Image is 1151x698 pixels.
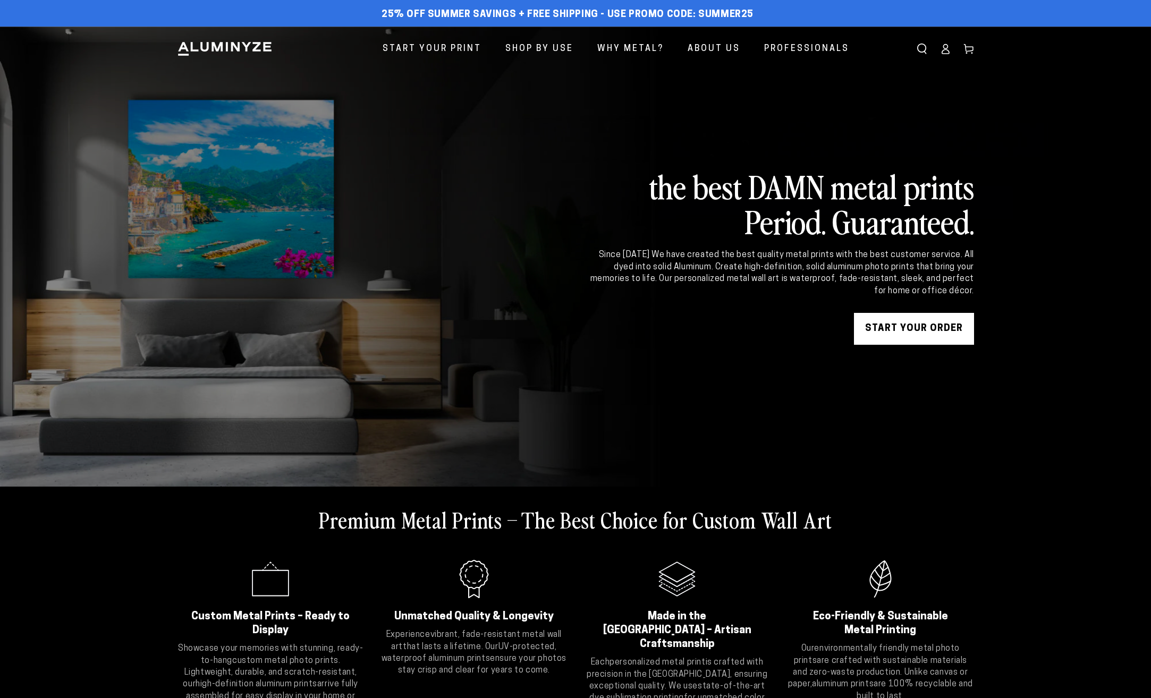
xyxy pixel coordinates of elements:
[380,629,568,677] p: Experience that lasts a lifetime. Our ensure your photos stay crisp and clear for years to come.
[497,35,581,63] a: Shop By Use
[190,610,351,637] h2: Custom Metal Prints – Ready to Display
[382,9,754,21] span: 25% off Summer Savings + Free Shipping - Use Promo Code: SUMMER25
[910,37,934,61] summary: Search our site
[610,658,705,667] strong: personalized metal print
[232,657,338,665] strong: custom metal photo prints
[394,610,555,624] h2: Unmatched Quality & Longevity
[588,168,974,239] h2: the best DAMN metal prints Period. Guaranteed.
[177,41,273,57] img: Aluminyze
[597,41,664,57] span: Why Metal?
[375,35,489,63] a: Start Your Print
[588,249,974,297] div: Since [DATE] We have created the best quality metal prints with the best customer service. All dy...
[854,313,974,345] a: START YOUR Order
[764,41,849,57] span: Professionals
[756,35,857,63] a: Professionals
[589,35,672,63] a: Why Metal?
[680,35,748,63] a: About Us
[812,680,874,688] strong: aluminum prints
[505,41,573,57] span: Shop By Use
[382,643,557,663] strong: UV-protected, waterproof aluminum prints
[597,610,758,651] h2: Made in the [GEOGRAPHIC_DATA] – Artisan Craftsmanship
[383,41,481,57] span: Start Your Print
[319,506,832,533] h2: Premium Metal Prints – The Best Choice for Custom Wall Art
[196,680,317,688] strong: high-definition aluminum prints
[800,610,961,637] h2: Eco-Friendly & Sustainable Metal Printing
[794,644,960,665] strong: environmentally friendly metal photo prints
[688,41,740,57] span: About Us
[391,631,562,651] strong: vibrant, fade-resistant metal wall art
